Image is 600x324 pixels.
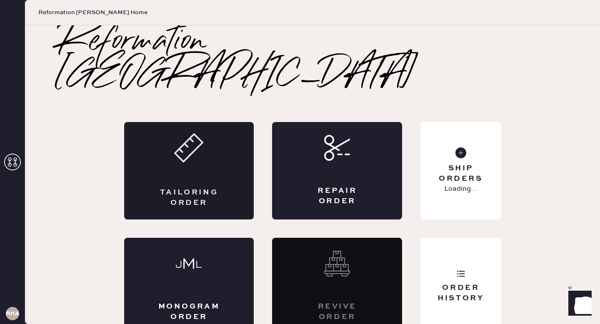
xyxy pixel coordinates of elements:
div: Ship Orders [427,163,494,184]
p: Loading... [444,184,477,194]
div: Revive order [305,302,369,322]
div: Order History [427,283,494,304]
h2: Reformation [GEOGRAPHIC_DATA] [58,25,567,92]
h3: RHA [6,311,19,317]
div: Repair Order [305,186,369,207]
iframe: Front Chat [560,287,596,322]
div: Monogram Order [157,302,221,322]
span: Reformation [PERSON_NAME] Home [38,8,147,17]
div: Tailoring Order [157,187,221,208]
